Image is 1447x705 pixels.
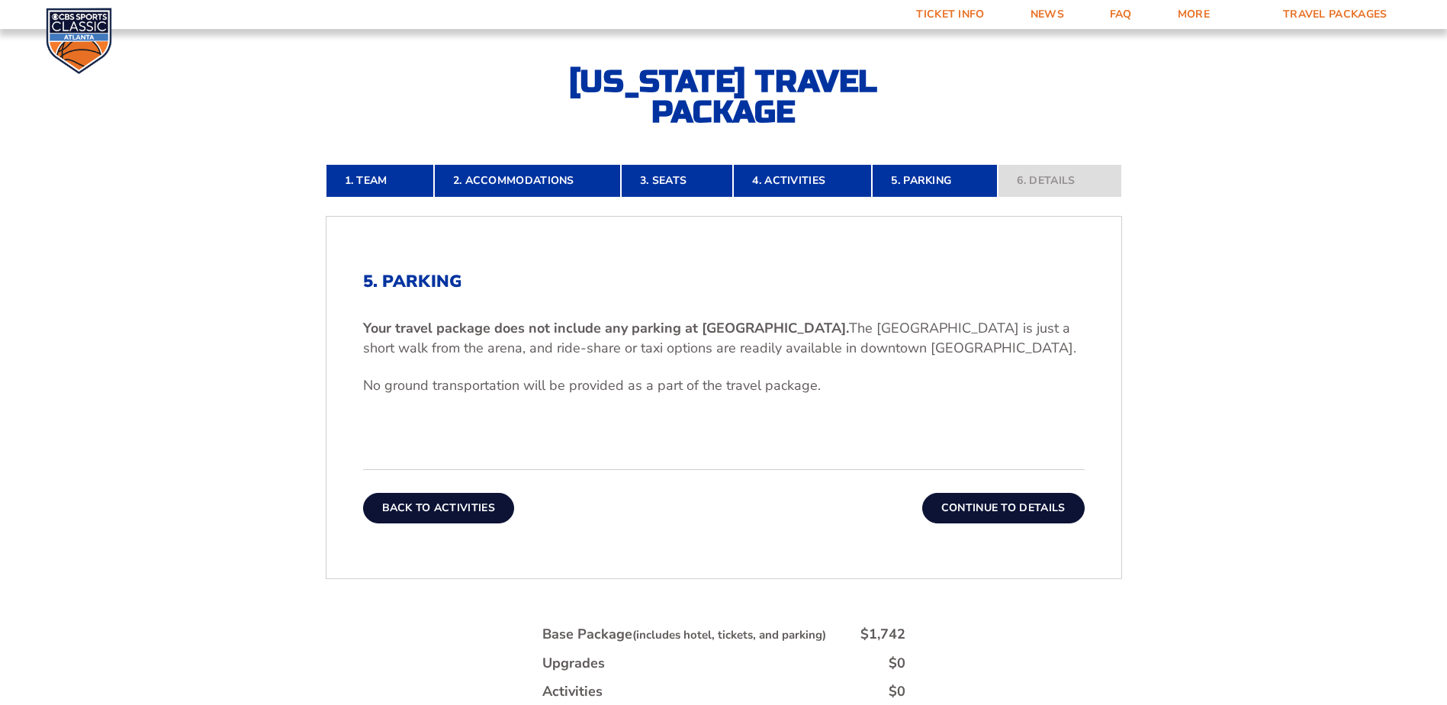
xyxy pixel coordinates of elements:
small: (includes hotel, tickets, and parking) [632,627,826,642]
p: The [GEOGRAPHIC_DATA] is just a short walk from the arena, and ride-share or taxi options are rea... [363,319,1085,357]
button: Back To Activities [363,493,514,523]
div: $0 [889,682,905,701]
p: No ground transportation will be provided as a part of the travel package. [363,376,1085,395]
div: Base Package [542,625,826,644]
a: 1. Team [326,164,434,198]
img: CBS Sports Classic [46,8,112,74]
h2: 5. Parking [363,272,1085,291]
div: $0 [889,654,905,673]
a: 2. Accommodations [434,164,621,198]
h2: [US_STATE] Travel Package [556,66,892,127]
a: 4. Activities [733,164,872,198]
div: Upgrades [542,654,605,673]
div: Activities [542,682,603,701]
a: 3. Seats [621,164,733,198]
button: Continue To Details [922,493,1085,523]
div: $1,742 [860,625,905,644]
b: Your travel package does not include any parking at [GEOGRAPHIC_DATA]. [363,319,849,337]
